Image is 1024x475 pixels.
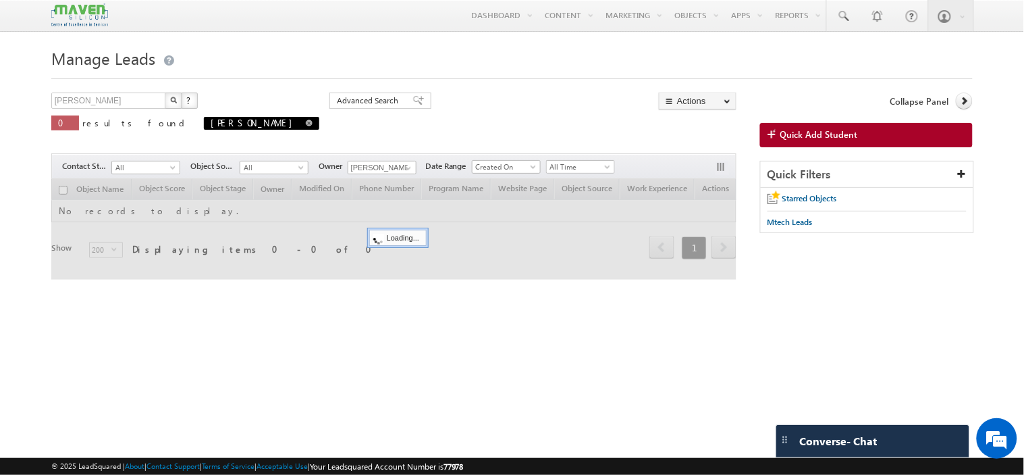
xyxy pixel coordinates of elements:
[782,193,837,203] span: Starred Objects
[82,117,190,128] span: results found
[547,161,611,173] span: All Time
[111,161,180,174] a: All
[890,95,949,107] span: Collapse Panel
[443,461,464,472] span: 77978
[348,161,416,174] input: Type to Search
[51,47,155,69] span: Manage Leads
[659,93,736,109] button: Actions
[190,160,240,172] span: Object Source
[62,160,111,172] span: Contact Stage
[319,160,348,172] span: Owner
[767,217,813,227] span: Mtech Leads
[112,161,176,174] span: All
[202,461,254,470] a: Terms of Service
[51,3,108,27] img: Custom Logo
[186,95,192,106] span: ?
[240,161,308,174] a: All
[240,161,304,174] span: All
[125,461,144,470] a: About
[760,123,973,147] a: Quick Add Student
[369,230,427,246] div: Loading...
[800,435,878,447] span: Converse - Chat
[780,434,790,445] img: carter-drag
[51,460,464,473] span: © 2025 LeadSquared | | | | |
[337,95,402,107] span: Advanced Search
[170,97,177,103] img: Search
[425,160,472,172] span: Date Range
[761,161,973,188] div: Quick Filters
[472,160,541,174] a: Created On
[473,161,537,173] span: Created On
[211,117,299,128] span: [PERSON_NAME]
[182,93,198,109] button: ?
[546,160,615,174] a: All Time
[146,461,200,470] a: Contact Support
[257,461,308,470] a: Acceptable Use
[398,161,415,175] a: Show All Items
[780,128,858,141] span: Quick Add Student
[310,461,464,472] span: Your Leadsquared Account Number is
[58,117,72,128] span: 0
